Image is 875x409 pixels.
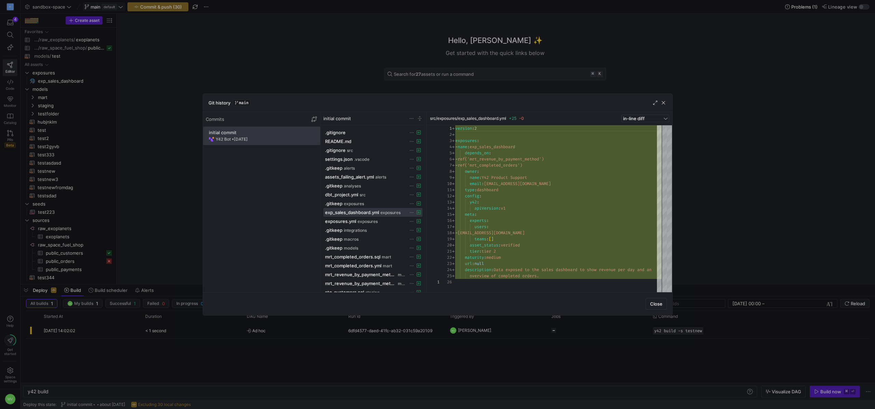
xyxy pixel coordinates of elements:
span: .gitkeep [325,236,342,242]
span: : [486,236,489,242]
span: : [467,144,470,150]
span: Y42 Product Support [482,175,527,180]
span: README.md [325,139,351,144]
span: ref('mrt_completed_orders') [458,163,522,168]
span: : [479,175,482,180]
span: exp_sales_dashboard.yml [325,210,379,215]
button: stg_customers.sqlstaging [323,288,423,297]
span: Close [650,301,662,307]
span: -0 [519,116,524,121]
span: exposures [358,219,378,224]
span: Data exposed to the sales dashboard to show revenu [494,267,613,272]
span: : [486,218,489,223]
span: [EMAIL_ADDRESS][DOMAIN_NAME] [458,230,525,236]
span: dashboard [477,187,498,193]
button: Close [646,298,667,310]
div: 14 [440,205,452,211]
span: src/exposures/exp_sales_dashboard.yml [430,116,506,121]
div: 23 [440,260,452,267]
span: models [344,246,358,251]
div: 19 [440,236,452,242]
span: exp_sales_dashboard [470,144,515,150]
span: .vscode [354,157,369,162]
span: mrt_completed_orders.yml [325,263,381,268]
div: 1 [440,125,452,131]
span: meta [465,212,474,217]
span: [EMAIL_ADDRESS][DOMAIN_NAME] [484,181,551,186]
button: mrt_revenue_by_payment_method.sqlmart [323,270,423,279]
button: .gitkeepmodels [323,243,423,252]
span: .gitkeep [325,165,342,171]
span: [ [489,236,491,242]
span: asset_status [470,242,498,248]
button: assets_failing_alert.ymlalerts [323,172,423,181]
div: 7 [440,162,452,168]
span: : [477,138,479,143]
span: name [470,175,479,180]
span: description [465,267,491,272]
span: alerts [375,175,386,180]
button: .gitkeepalerts [323,164,423,172]
div: 18 [440,230,452,236]
button: dbt_project.ymlsrc [323,190,423,199]
span: null [474,261,484,266]
div: 2 [440,131,452,138]
span: src [347,148,353,153]
span: assets_failing_alert.yml [325,174,374,180]
div: 22 [440,254,452,260]
span: url [465,261,472,266]
button: exposures.ymlexposures [323,217,423,226]
span: verified [501,242,520,248]
div: 20 [440,242,452,248]
span: [DATE] [234,137,248,142]
span: main [239,100,248,105]
div: 4 [440,144,452,150]
span: maturity [465,255,484,260]
span: .gitignore [325,130,346,135]
span: - [455,163,458,168]
span: : [477,169,479,174]
span: stg_customers.sql [325,290,364,295]
button: .gitignore [323,128,423,137]
button: mrt_completed_orders.sqlmart [323,252,423,261]
span: : [491,267,494,272]
span: src [360,193,366,197]
span: : [498,206,501,211]
span: tier 2 [482,249,496,254]
div: 25 [440,273,452,279]
span: alerts [344,166,355,171]
span: .gitkeep [325,245,342,251]
div: 8 [440,168,452,174]
div: 17 [440,224,452,230]
div: 15 [440,211,452,217]
span: .gitkeep [325,201,342,206]
span: medium [486,255,501,260]
span: - [455,230,458,236]
span: 2 [474,126,477,131]
span: ] [491,236,494,242]
div: 6 [440,156,452,162]
span: experts [470,218,486,223]
span: owner [465,169,477,174]
button: .gitkeepmacros [323,235,423,243]
span: .gitkeep [325,183,342,188]
span: settings.json [325,156,353,162]
span: : [472,261,474,266]
span: analyses [344,184,361,188]
span: exposures [455,138,477,143]
span: type [465,187,474,193]
span: dbt_project.yml [325,192,358,197]
button: README.md [323,137,423,146]
span: : [489,150,491,156]
span: : [484,255,486,260]
div: 11 [440,187,452,193]
span: mart [383,264,392,268]
span: : [472,126,474,131]
div: 21 [440,248,452,254]
span: apiVersion [474,206,498,211]
span: exposures [344,201,364,206]
span: : [498,242,501,248]
h3: Git history [208,100,230,105]
span: : [474,212,477,217]
span: .gitignore [325,147,346,153]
